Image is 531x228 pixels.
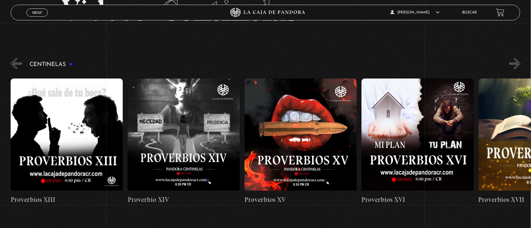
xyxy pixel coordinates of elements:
h4: Proverbios XV [245,195,357,205]
a: Buscar [462,11,477,14]
h3: Centinelas [30,62,73,68]
span: Cerrar [30,16,45,20]
button: Previous [11,58,22,69]
span: Menu [32,11,42,14]
h4: Proverbio XIV [128,195,240,205]
a: Proverbio XIV [128,74,240,210]
h4: Proverbios XIII [11,195,123,205]
span: [PERSON_NAME] [391,11,440,14]
a: Proverbios XIII [11,74,123,210]
button: Next [510,58,521,69]
h4: Proverbios XVI [362,195,474,205]
a: Proverbios XVI [362,74,474,210]
a: Proverbios XV [245,74,357,210]
a: View your shopping cart [496,8,505,17]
